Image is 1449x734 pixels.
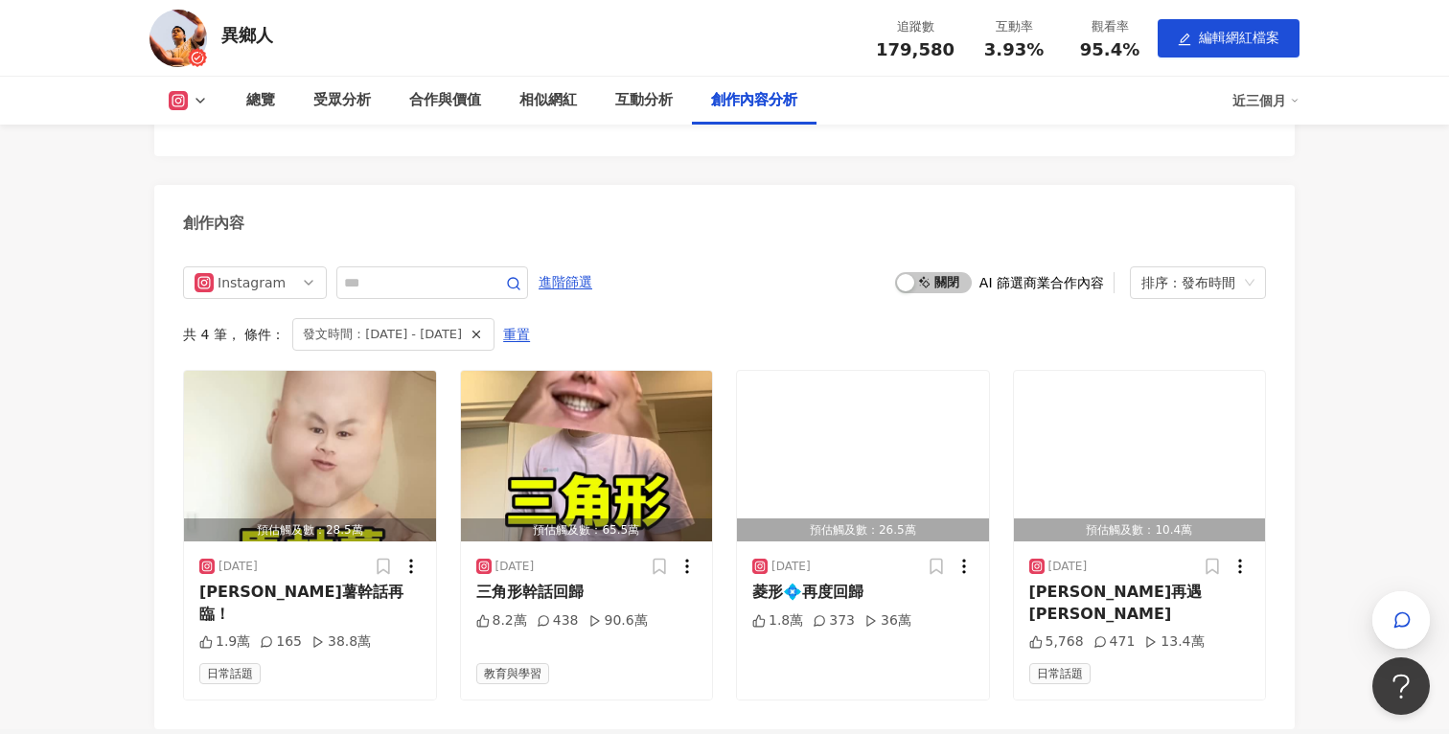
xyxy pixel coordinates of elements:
span: 179,580 [876,39,954,59]
div: 165 [260,632,302,652]
div: 預估觸及數：65.5萬 [461,518,713,542]
div: AI 篩選商業合作內容 [979,275,1104,290]
div: 1.9萬 [199,632,250,652]
button: 重置 [502,319,531,350]
span: 發文時間：[DATE] - [DATE] [303,324,462,345]
div: 471 [1093,632,1136,652]
span: 3.93% [984,40,1044,59]
div: 373 [813,611,855,631]
div: 預估觸及數：10.4萬 [1014,518,1266,542]
img: post-image [1014,371,1266,541]
div: 合作與價值 [409,89,481,112]
div: 總覽 [246,89,275,112]
div: 預估觸及數：26.5萬 [737,518,989,542]
span: edit [1178,33,1191,46]
div: [PERSON_NAME]再遇[PERSON_NAME] [1029,582,1251,625]
div: 1.8萬 [752,611,803,631]
button: 預估觸及數：10.4萬 [1014,371,1266,541]
div: 438 [537,611,579,631]
img: post-image [184,371,436,541]
div: 5,768 [1029,632,1084,652]
button: 預估觸及數：65.5萬 [461,371,713,541]
div: [DATE] [1048,559,1088,575]
div: 互動率 [977,17,1050,36]
div: [DATE] [771,559,811,575]
button: 進階篩選 [538,266,593,297]
span: 重置 [503,320,530,351]
div: 近三個月 [1232,85,1299,116]
div: 創作內容分析 [711,89,797,112]
div: 預估觸及數：28.5萬 [184,518,436,542]
button: edit編輯網紅檔案 [1158,19,1299,57]
div: 互動分析 [615,89,673,112]
button: 預估觸及數：28.5萬 [184,371,436,541]
div: 13.4萬 [1144,632,1204,652]
div: 90.6萬 [588,611,648,631]
button: 預估觸及數：26.5萬 [737,371,989,541]
div: 36萬 [864,611,911,631]
div: 異鄉人 [221,23,273,47]
div: 排序：發布時間 [1141,267,1237,298]
span: 教育與學習 [476,663,549,684]
div: 追蹤數 [876,17,954,36]
span: 編輯網紅檔案 [1199,30,1279,45]
div: 受眾分析 [313,89,371,112]
span: 進階篩選 [539,267,592,298]
div: [DATE] [495,559,535,575]
div: 創作內容 [183,213,244,234]
div: [PERSON_NAME]薯幹話再臨！ [199,582,421,625]
div: 共 4 筆 ， 條件： [183,318,1266,351]
div: 菱形💠再度回歸 [752,582,974,603]
div: 三角形幹話回歸 [476,582,698,603]
div: Instagram [218,267,280,298]
div: 8.2萬 [476,611,527,631]
div: 觀看率 [1073,17,1146,36]
div: 相似網紅 [519,89,577,112]
iframe: Help Scout Beacon - Open [1372,657,1430,715]
img: KOL Avatar [149,10,207,67]
img: post-image [461,371,713,541]
div: 38.8萬 [311,632,371,652]
span: 95.4% [1080,40,1139,59]
img: post-image [737,371,989,541]
div: [DATE] [218,559,258,575]
span: 日常話題 [1029,663,1091,684]
span: 日常話題 [199,663,261,684]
